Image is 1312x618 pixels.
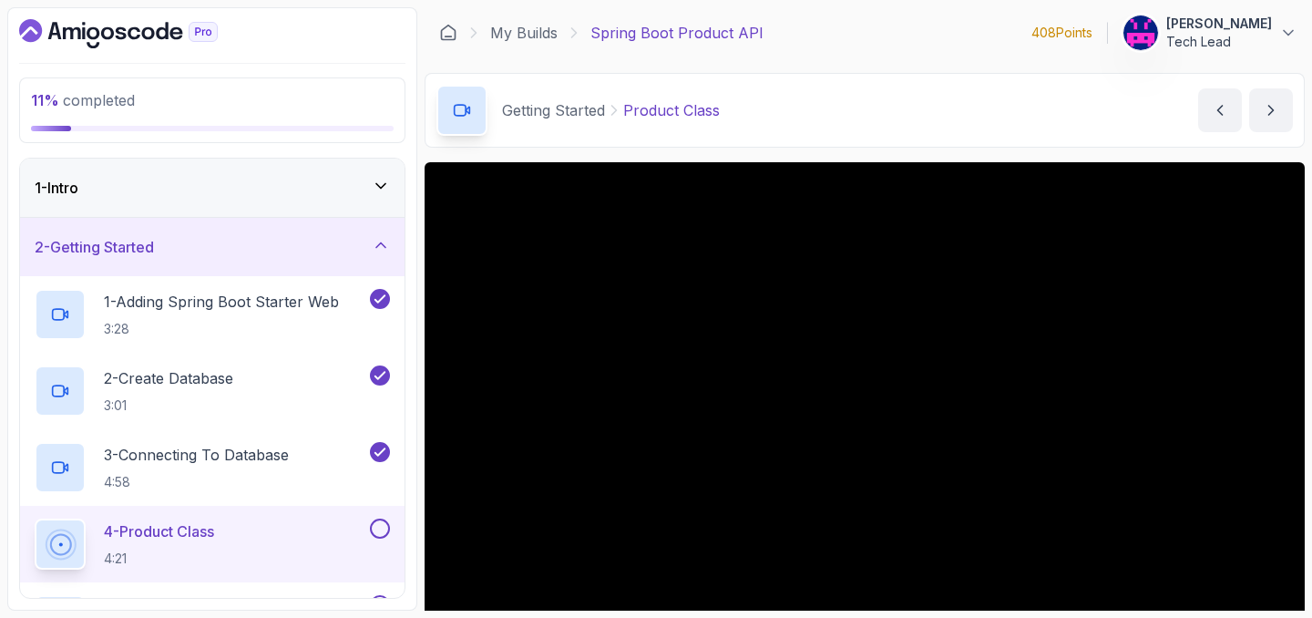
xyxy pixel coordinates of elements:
[1122,15,1297,51] button: user profile image[PERSON_NAME]Tech Lead
[104,473,289,491] p: 4:58
[490,22,558,44] a: My Builds
[19,19,260,48] a: Dashboard
[104,550,214,568] p: 4:21
[623,99,720,121] p: Product Class
[1198,88,1242,132] button: previous content
[1235,545,1294,600] iframe: chat widget
[439,24,457,42] a: Dashboard
[104,520,214,542] p: 4 - Product Class
[35,366,390,417] button: 2-Create Database3:01
[104,444,289,466] p: 3 - Connecting To Database
[502,99,605,121] p: Getting Started
[104,320,339,338] p: 3:28
[590,22,764,44] p: Spring Boot Product API
[104,291,339,313] p: 1 - Adding Spring Boot Starter Web
[31,91,135,109] span: completed
[20,218,405,276] button: 2-Getting Started
[35,177,78,199] h3: 1 - Intro
[1249,88,1293,132] button: next content
[104,397,233,415] p: 3:01
[35,236,154,258] h3: 2 - Getting Started
[35,519,390,570] button: 4-Product Class4:21
[1166,15,1272,33] p: [PERSON_NAME]
[1031,24,1092,42] p: 408 Points
[20,159,405,217] button: 1-Intro
[1123,15,1158,50] img: user profile image
[104,367,233,389] p: 2 - Create Database
[1166,33,1272,51] p: Tech Lead
[35,442,390,493] button: 3-Connecting To Database4:58
[31,91,59,109] span: 11 %
[35,289,390,340] button: 1-Adding Spring Boot Starter Web3:28
[966,404,1294,536] iframe: chat widget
